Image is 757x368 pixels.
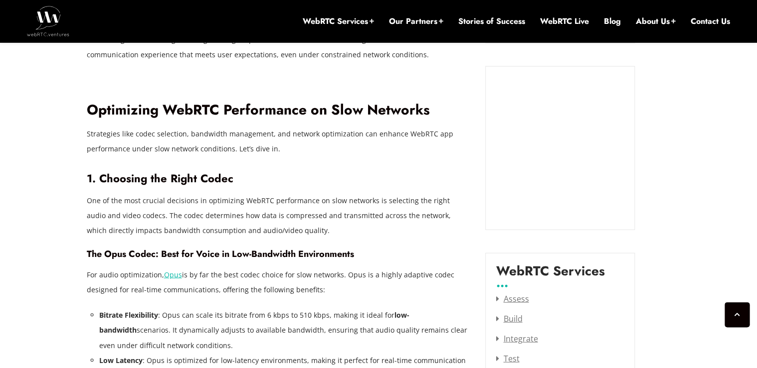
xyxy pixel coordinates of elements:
p: Strategies like codec selection, bandwidth management, and network optimization can enhance WebRT... [87,126,471,156]
a: Build [496,313,522,324]
a: Opus [164,270,182,279]
a: Our Partners [389,16,443,27]
iframe: Embedded CTA [496,77,624,219]
a: Integrate [496,333,538,344]
a: WebRTC Services [303,16,374,27]
label: WebRTC Services [496,263,604,286]
li: : Opus can scale its bitrate from 6 kbps to 510 kbps, making it ideal for scenarios. It dynamical... [99,308,471,353]
h3: 1. Choosing the Right Codec [87,172,471,185]
a: About Us [636,16,676,27]
a: Blog [604,16,621,27]
a: Assess [496,293,529,304]
a: WebRTC Live [540,16,589,27]
h2: Optimizing WebRTC Performance on Slow Networks [87,102,471,119]
a: Stories of Success [458,16,525,27]
strong: Low Latency [99,356,143,365]
a: Contact Us [691,16,730,27]
h4: The Opus Codec: Best for Voice in Low-Bandwidth Environments [87,248,471,259]
p: For audio optimization, is by far the best codec choice for slow networks. Opus is a highly adapt... [87,267,471,297]
p: One of the most crucial decisions in optimizing WebRTC performance on slow networks is selecting ... [87,193,471,238]
img: WebRTC.ventures [27,6,69,36]
strong: Bitrate Flexibility [99,310,158,320]
a: Test [496,353,519,364]
p: Addressing these challenges through the right optimizations is critical to delivering a smooth, r... [87,32,471,62]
